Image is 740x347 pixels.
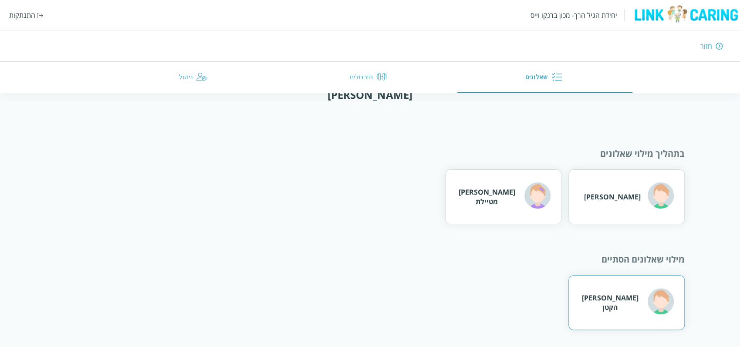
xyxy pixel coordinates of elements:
div: התנתקות [9,10,35,20]
img: איילת מטיילת [524,182,551,209]
div: בתהליך מילוי שאלונים [55,148,684,159]
img: דני דין [648,182,674,209]
div: [PERSON_NAME] [328,88,412,102]
img: שאלונים [551,71,562,82]
img: התנתקות [37,13,44,18]
button: תירגולים [282,62,457,93]
div: [PERSON_NAME] הקטן [579,293,641,312]
img: תירגולים [376,71,387,82]
button: ניהול [107,62,282,93]
div: [PERSON_NAME] [584,192,641,202]
img: יהונתן הקטן [648,288,674,314]
img: logo [632,5,740,24]
div: חזור [700,41,712,51]
img: ניהול [196,71,207,82]
div: יחידת הגיל הרך- מכון ברנקו וייס [531,10,617,20]
img: חזור [716,42,723,50]
div: מילוי שאלונים הסתיים [55,253,684,265]
div: [PERSON_NAME] מטיילת [456,187,517,206]
button: שאלונים [458,62,633,93]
